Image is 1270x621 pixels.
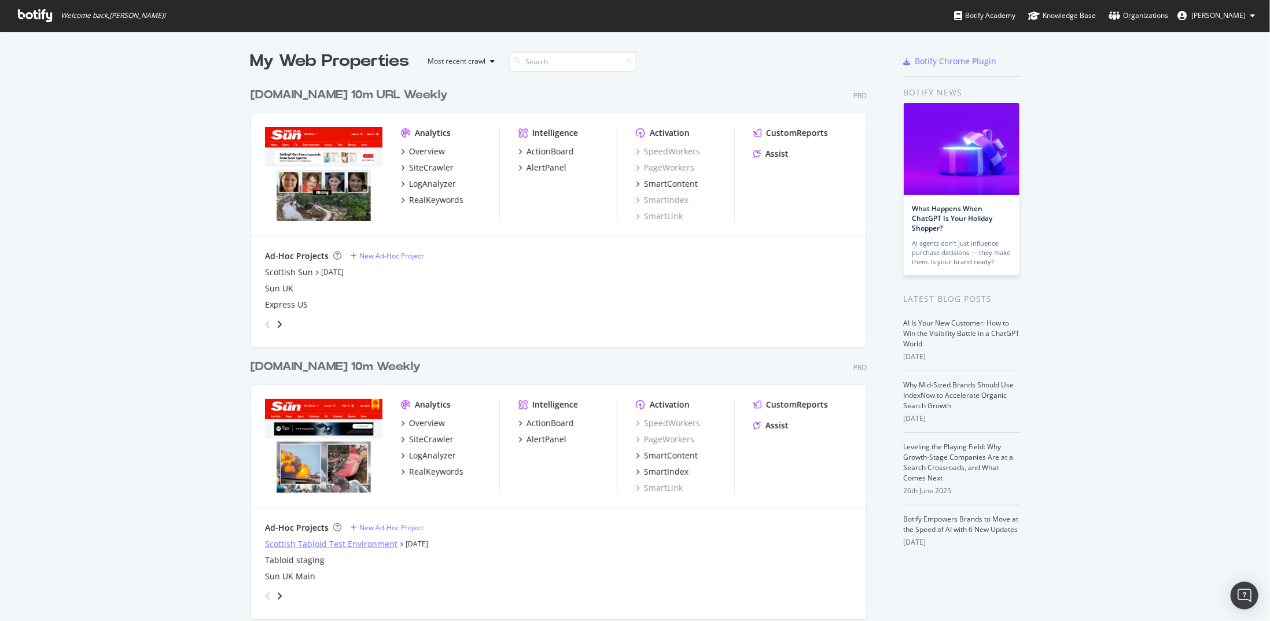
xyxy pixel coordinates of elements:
a: Scottish Tabloid Test Environment [265,538,397,550]
div: CustomReports [766,399,828,411]
div: Activation [650,127,690,139]
a: [DATE] [406,539,428,549]
div: Intelligence [532,399,578,411]
a: New Ad-Hoc Project [351,251,424,261]
a: AlertPanel [518,162,566,173]
div: Tabloid staging [265,555,325,566]
a: Assist [753,148,789,160]
a: AlertPanel [518,434,566,445]
div: angle-right [275,590,284,602]
a: SmartContent [636,178,698,190]
a: CustomReports [753,127,828,139]
a: SmartIndex [636,466,689,478]
a: [DOMAIN_NAME] 10m URL Weekly [251,87,452,103]
a: Overview [401,417,445,429]
div: Assist [765,148,789,160]
a: Scottish Sun [265,267,313,278]
div: RealKeywords [409,194,463,206]
div: Ad-Hoc Projects [265,522,329,534]
a: Leveling the Playing Field: Why Growth-Stage Companies Are at a Search Crossroads, and What Comes... [904,442,1014,483]
div: Pro [853,91,867,101]
div: [DATE] [904,352,1020,362]
div: ActionBoard [527,146,574,157]
div: Ad-Hoc Projects [265,250,329,262]
a: Sun UK Main [265,571,315,582]
div: Organizations [1109,10,1168,21]
a: New Ad-Hoc Project [351,523,424,533]
a: LogAnalyzer [401,450,456,461]
div: Intelligence [532,127,578,139]
img: www.The-Sun.com [265,127,382,221]
a: SmartLink [636,210,683,222]
a: SmartContent [636,450,698,461]
a: SiteCrawler [401,162,454,173]
div: Botify Chrome Plugin [915,56,997,67]
div: Knowledge Base [1028,10,1096,21]
a: [DOMAIN_NAME] 10m Weekly [251,358,425,375]
div: LogAnalyzer [409,450,456,461]
div: SmartContent [644,178,698,190]
a: PageWorkers [636,434,694,445]
div: RealKeywords [409,466,463,478]
a: Botify Chrome Plugin [904,56,997,67]
button: [PERSON_NAME] [1168,6,1264,25]
div: 26th June 2025 [904,486,1020,496]
div: [DOMAIN_NAME] 10m Weekly [251,358,421,375]
a: Assist [753,420,789,431]
a: Express US [265,299,308,310]
div: Latest Blog Posts [904,293,1020,305]
div: angle-left [260,315,275,334]
img: What Happens When ChatGPT Is Your Holiday Shopper? [904,103,1019,195]
a: Overview [401,146,445,157]
div: My Web Properties [251,50,410,73]
a: SmartLink [636,482,683,494]
div: Assist [765,420,789,431]
a: [DATE] [321,267,344,277]
div: Overview [409,417,445,429]
div: angle-left [260,587,275,605]
a: What Happens When ChatGPT Is Your Holiday Shopper? [912,204,993,233]
a: Sun UK [265,283,293,294]
div: Analytics [415,127,451,139]
img: www.TheSun.co.uk [265,399,382,493]
div: LogAnalyzer [409,178,456,190]
a: RealKeywords [401,194,463,206]
div: ActionBoard [527,417,574,429]
a: LogAnalyzer [401,178,456,190]
a: RealKeywords [401,466,463,478]
a: ActionBoard [518,146,574,157]
div: AlertPanel [527,162,566,173]
div: Pro [853,363,867,372]
div: Most recent crawl [428,58,486,65]
div: [DATE] [904,537,1020,548]
a: SpeedWorkers [636,417,700,429]
div: Activation [650,399,690,411]
div: SmartIndex [644,466,689,478]
div: SiteCrawler [409,434,454,445]
div: CustomReports [766,127,828,139]
span: Welcome back, [PERSON_NAME] ! [61,11,165,20]
div: New Ad-Hoc Project [359,251,424,261]
a: Why Mid-Sized Brands Should Use IndexNow to Accelerate Organic Search Growth [904,380,1014,411]
a: PageWorkers [636,162,694,173]
div: SmartIndex [636,194,689,206]
div: angle-right [275,319,284,330]
a: SiteCrawler [401,434,454,445]
a: SpeedWorkers [636,146,700,157]
div: Analytics [415,399,451,411]
input: Search [509,51,636,72]
button: Most recent crawl [419,52,500,71]
div: AI agents don’t just influence purchase decisions — they make them. Is your brand ready? [912,239,1011,267]
div: [DOMAIN_NAME] 10m URL Weekly [251,87,448,103]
